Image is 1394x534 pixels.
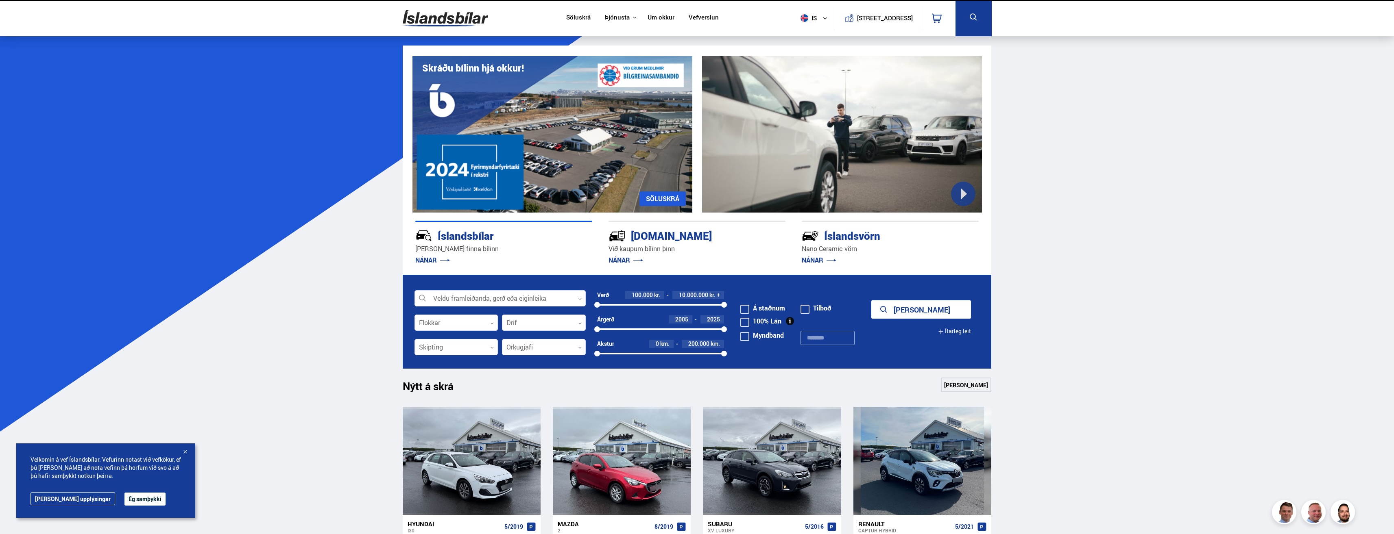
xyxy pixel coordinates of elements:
a: [PERSON_NAME] upplýsingar [31,492,115,505]
div: Akstur [597,341,614,347]
span: km. [711,341,720,347]
a: [PERSON_NAME] [941,378,991,392]
img: JRvxyua_JYH6wB4c.svg [415,227,432,244]
span: 5/2019 [504,523,523,530]
span: 100.000 [632,291,653,299]
label: Myndband [740,332,784,339]
span: km. [660,341,670,347]
img: nhp88E3Fdnt1Opn2.png [1332,501,1356,525]
img: FbJEzSuNWCJXmdc-.webp [1273,501,1298,525]
a: NÁNAR [415,256,450,265]
p: [PERSON_NAME] finna bílinn [415,244,592,254]
div: Captur HYBRID [858,527,952,533]
a: NÁNAR [609,256,643,265]
a: [STREET_ADDRESS] [838,7,917,30]
div: Verð [597,292,609,298]
button: [PERSON_NAME] [871,300,971,319]
p: Við kaupum bílinn þinn [609,244,785,254]
a: Um okkur [648,14,674,22]
div: Renault [858,520,952,527]
div: Íslandsvörn [802,228,950,242]
span: is [797,14,818,22]
div: [DOMAIN_NAME] [609,228,757,242]
p: Nano Ceramic vörn [802,244,979,254]
label: Á staðnum [740,305,785,311]
div: Mazda [558,520,651,527]
div: XV LUXURY [708,527,801,533]
label: Tilboð [801,305,831,311]
span: 2005 [675,315,688,323]
a: Söluskrá [566,14,591,22]
span: 5/2016 [805,523,824,530]
span: kr. [654,292,660,298]
span: 8/2019 [654,523,673,530]
a: NÁNAR [802,256,836,265]
img: tr5P-W3DuiFaO7aO.svg [609,227,626,244]
a: SÖLUSKRÁ [639,191,686,206]
span: 2025 [707,315,720,323]
h1: Skráðu bílinn hjá okkur! [422,63,524,74]
span: Velkomin á vef Íslandsbílar. Vefurinn notast við vefkökur, ef þú [PERSON_NAME] að nota vefinn þá ... [31,456,181,480]
img: siFngHWaQ9KaOqBr.png [1302,501,1327,525]
button: Ítarleg leit [938,322,971,341]
img: eKx6w-_Home_640_.png [412,56,692,213]
span: 0 [656,340,659,347]
span: 5/2021 [955,523,974,530]
span: 200.000 [688,340,709,347]
span: kr. [709,292,716,298]
img: -Svtn6bYgwAsiwNX.svg [802,227,819,244]
img: svg+xml;base64,PHN2ZyB4bWxucz0iaHR0cDovL3d3dy53My5vcmcvMjAwMC9zdmciIHdpZHRoPSI1MTIiIGhlaWdodD0iNT... [801,14,808,22]
h1: Nýtt á skrá [403,380,468,397]
span: + [717,292,720,298]
img: G0Ugv5HjCgRt.svg [403,5,488,31]
button: [STREET_ADDRESS] [860,15,910,22]
div: Subaru [708,520,801,527]
div: Íslandsbílar [415,228,563,242]
div: Árgerð [597,316,614,323]
div: 2 [558,527,651,533]
div: i30 [408,527,501,533]
div: Hyundai [408,520,501,527]
button: is [797,6,834,30]
span: 10.000.000 [679,291,708,299]
a: Vefverslun [689,14,719,22]
button: Þjónusta [605,14,630,22]
label: 100% Lán [740,318,781,324]
button: Ég samþykki [124,493,166,506]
